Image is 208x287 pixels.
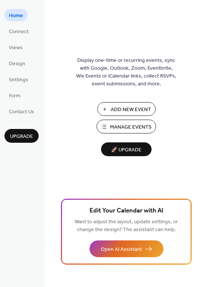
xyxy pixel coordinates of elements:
[4,129,39,143] button: Upgrade
[4,57,30,69] a: Design
[4,73,33,85] a: Settings
[4,105,39,117] a: Contact Us
[111,106,151,114] span: Add New Event
[75,217,178,235] span: Want to adjust the layout, update settings, or change the design? The assistant can help.
[9,108,34,116] span: Contact Us
[4,9,27,21] a: Home
[9,44,23,52] span: Views
[76,57,176,88] span: Display one-time or recurring events, sync with Google, Outlook, Zoom, Eventbrite, Wix Events or ...
[4,89,25,101] a: Form
[110,123,152,131] span: Manage Events
[4,25,33,37] a: Connect
[4,41,27,53] a: Views
[97,102,156,116] button: Add New Event
[101,142,152,156] button: 🚀 Upgrade
[90,206,163,216] span: Edit Your Calendar with AI
[9,60,25,68] span: Design
[9,12,23,20] span: Home
[101,246,142,253] span: Open AI Assistant
[9,28,29,36] span: Connect
[97,120,156,133] button: Manage Events
[9,92,20,100] span: Form
[90,240,163,257] button: Open AI Assistant
[10,133,33,141] span: Upgrade
[9,76,28,84] span: Settings
[105,145,147,155] span: 🚀 Upgrade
